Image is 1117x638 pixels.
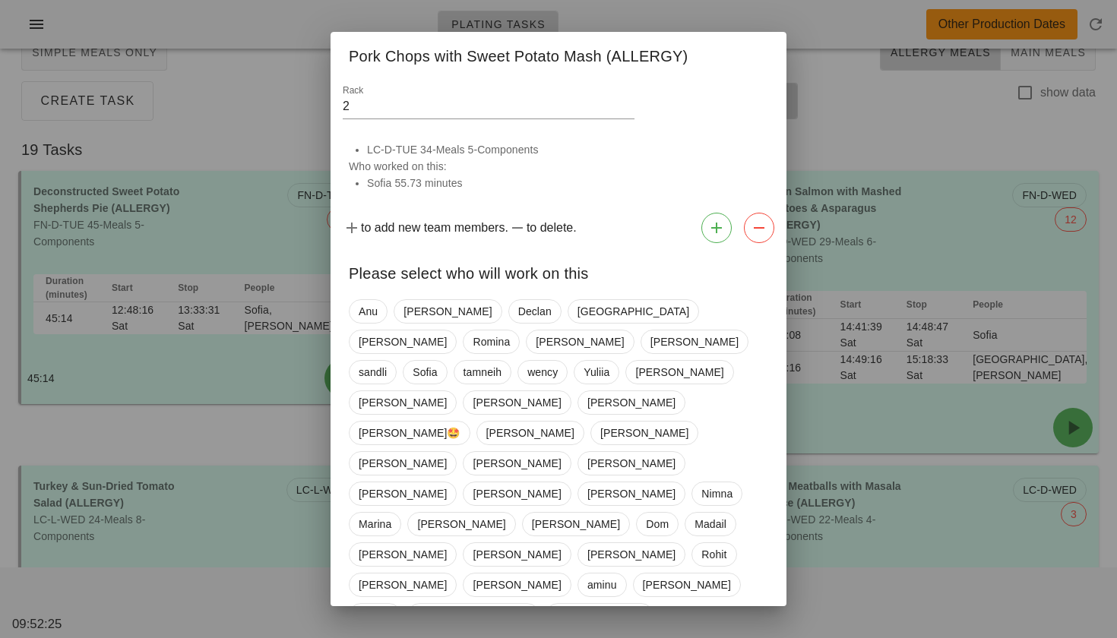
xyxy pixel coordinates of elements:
[359,482,447,505] span: [PERSON_NAME]
[403,300,492,323] span: [PERSON_NAME]
[587,391,676,414] span: [PERSON_NAME]
[359,604,391,627] span: megan
[695,513,726,535] span: Madail
[584,361,609,384] span: Yuliia
[643,573,731,596] span: [PERSON_NAME]
[359,300,378,323] span: Anu
[331,207,786,249] div: to add new team members. to delete.
[635,361,723,384] span: [PERSON_NAME]
[359,422,460,444] span: [PERSON_NAME]🤩
[367,141,768,158] li: LC-D-TUE 34-Meals 5-Components
[587,573,617,596] span: aminu
[555,604,644,627] span: [PERSON_NAME]
[417,513,505,535] span: [PERSON_NAME]
[359,391,447,414] span: [PERSON_NAME]
[413,361,437,384] span: Sofia
[587,543,676,566] span: [PERSON_NAME]
[359,543,447,566] span: [PERSON_NAME]
[473,391,561,414] span: [PERSON_NAME]
[359,573,447,596] span: [PERSON_NAME]
[473,482,561,505] span: [PERSON_NAME]
[701,482,733,505] span: Nimna
[473,330,510,353] span: Romina
[600,422,688,444] span: [PERSON_NAME]
[646,513,669,535] span: Dom
[473,543,561,566] span: [PERSON_NAME]
[359,330,447,353] span: [PERSON_NAME]
[527,361,558,384] span: wency
[359,452,447,475] span: [PERSON_NAME]
[587,482,676,505] span: [PERSON_NAME]
[650,330,739,353] span: [PERSON_NAME]
[473,452,561,475] span: [PERSON_NAME]
[577,300,689,323] span: [GEOGRAPHIC_DATA]
[417,604,529,627] span: [GEOGRAPHIC_DATA]
[331,141,786,207] div: Who worked on this:
[331,249,786,293] div: Please select who will work on this
[367,175,768,191] li: Sofia 55.73 minutes
[536,330,624,353] span: [PERSON_NAME]
[473,573,561,596] span: [PERSON_NAME]
[359,361,387,384] span: sandli
[343,85,363,96] label: Rack
[518,300,552,323] span: Declan
[486,422,574,444] span: [PERSON_NAME]
[464,361,502,384] span: tamneih
[331,32,786,76] div: Pork Chops with Sweet Potato Mash (ALLERGY)
[532,513,620,535] span: [PERSON_NAME]
[359,513,391,535] span: Marina
[701,543,726,566] span: Rohit
[587,452,676,475] span: [PERSON_NAME]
